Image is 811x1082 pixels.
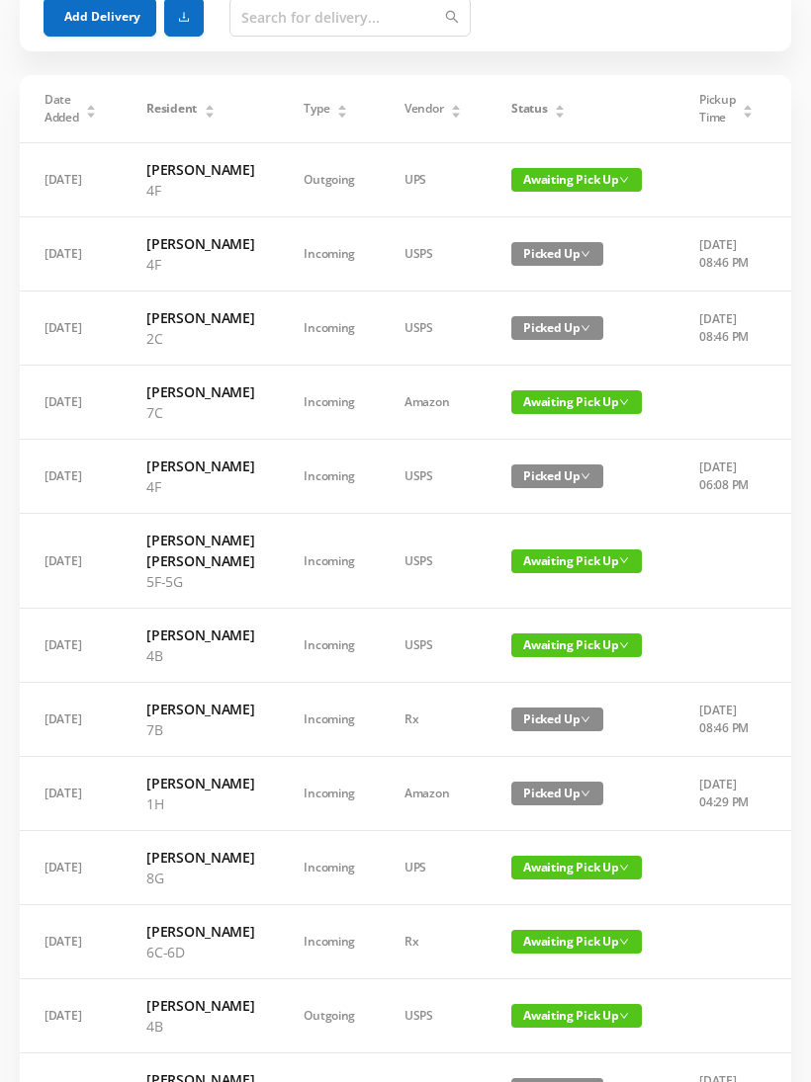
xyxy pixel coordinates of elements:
td: [DATE] [20,440,122,514]
td: [DATE] [20,143,122,217]
span: Awaiting Pick Up [511,930,642,954]
p: 4F [146,180,254,201]
i: icon: down [581,249,590,259]
p: 7C [146,402,254,423]
span: Picked Up [511,316,603,340]
i: icon: down [619,863,629,873]
td: Incoming [279,217,380,291]
div: Sort [742,102,754,114]
div: Sort [336,102,348,114]
h6: [PERSON_NAME] [146,699,254,719]
td: Incoming [279,514,380,609]
span: Status [511,100,547,118]
td: [DATE] [20,217,122,291]
div: Sort [85,102,97,114]
i: icon: down [619,175,629,185]
td: [DATE] 08:46 PM [675,217,778,291]
i: icon: down [581,789,590,798]
td: Incoming [279,831,380,905]
span: Resident [146,100,197,118]
span: Picked Up [511,782,603,805]
p: 4B [146,1016,254,1037]
td: Outgoing [279,143,380,217]
td: [DATE] [20,905,122,979]
i: icon: caret-up [337,102,348,108]
i: icon: down [619,640,629,650]
i: icon: caret-up [451,102,462,108]
span: Awaiting Pick Up [511,1004,642,1028]
td: USPS [380,440,487,514]
span: Pickup Time [699,91,735,126]
td: USPS [380,291,487,366]
td: [DATE] 08:46 PM [675,683,778,757]
span: Awaiting Pick Up [511,856,642,879]
td: Incoming [279,440,380,514]
h6: [PERSON_NAME] [146,233,254,254]
i: icon: caret-up [555,102,566,108]
i: icon: caret-up [86,102,97,108]
h6: [PERSON_NAME] [146,381,254,402]
div: Sort [204,102,216,114]
td: Incoming [279,683,380,757]
i: icon: down [581,714,590,724]
p: 2C [146,328,254,349]
td: Rx [380,905,487,979]
span: Picked Up [511,707,603,731]
h6: [PERSON_NAME] [146,773,254,793]
i: icon: caret-down [743,110,754,116]
i: icon: caret-down [555,110,566,116]
p: 4B [146,645,254,666]
p: 4F [146,476,254,497]
td: UPS [380,831,487,905]
i: icon: caret-down [337,110,348,116]
i: icon: down [581,323,590,333]
h6: [PERSON_NAME] [146,456,254,476]
h6: [PERSON_NAME] [146,921,254,942]
p: 8G [146,868,254,888]
td: Amazon [380,757,487,831]
td: [DATE] [20,291,122,366]
i: icon: caret-down [204,110,215,116]
i: icon: caret-down [451,110,462,116]
h6: [PERSON_NAME] [146,624,254,645]
td: [DATE] [20,366,122,440]
span: Awaiting Pick Up [511,168,642,192]
td: [DATE] [20,609,122,683]
td: Incoming [279,366,380,440]
p: 6C-6D [146,942,254,962]
span: Type [304,100,329,118]
td: [DATE] 06:08 PM [675,440,778,514]
td: USPS [380,217,487,291]
span: Awaiting Pick Up [511,633,642,657]
td: Incoming [279,757,380,831]
td: USPS [380,979,487,1053]
td: [DATE] [20,514,122,609]
h6: [PERSON_NAME] [146,847,254,868]
td: [DATE] [20,757,122,831]
p: 5F-5G [146,571,254,592]
td: UPS [380,143,487,217]
td: Rx [380,683,487,757]
p: 4F [146,254,254,275]
h6: [PERSON_NAME] [146,159,254,180]
td: [DATE] [20,979,122,1053]
td: USPS [380,609,487,683]
span: Picked Up [511,242,603,266]
i: icon: down [619,937,629,947]
i: icon: caret-down [86,110,97,116]
td: Incoming [279,609,380,683]
span: Picked Up [511,464,603,488]
span: Awaiting Pick Up [511,390,642,414]
td: Incoming [279,291,380,366]
td: [DATE] [20,831,122,905]
td: [DATE] [20,683,122,757]
td: USPS [380,514,487,609]
div: Sort [450,102,462,114]
td: [DATE] 04:29 PM [675,757,778,831]
p: 1H [146,793,254,814]
i: icon: down [581,471,590,481]
h6: [PERSON_NAME] [146,307,254,328]
i: icon: search [445,10,459,24]
span: Vendor [405,100,443,118]
span: Awaiting Pick Up [511,549,642,573]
